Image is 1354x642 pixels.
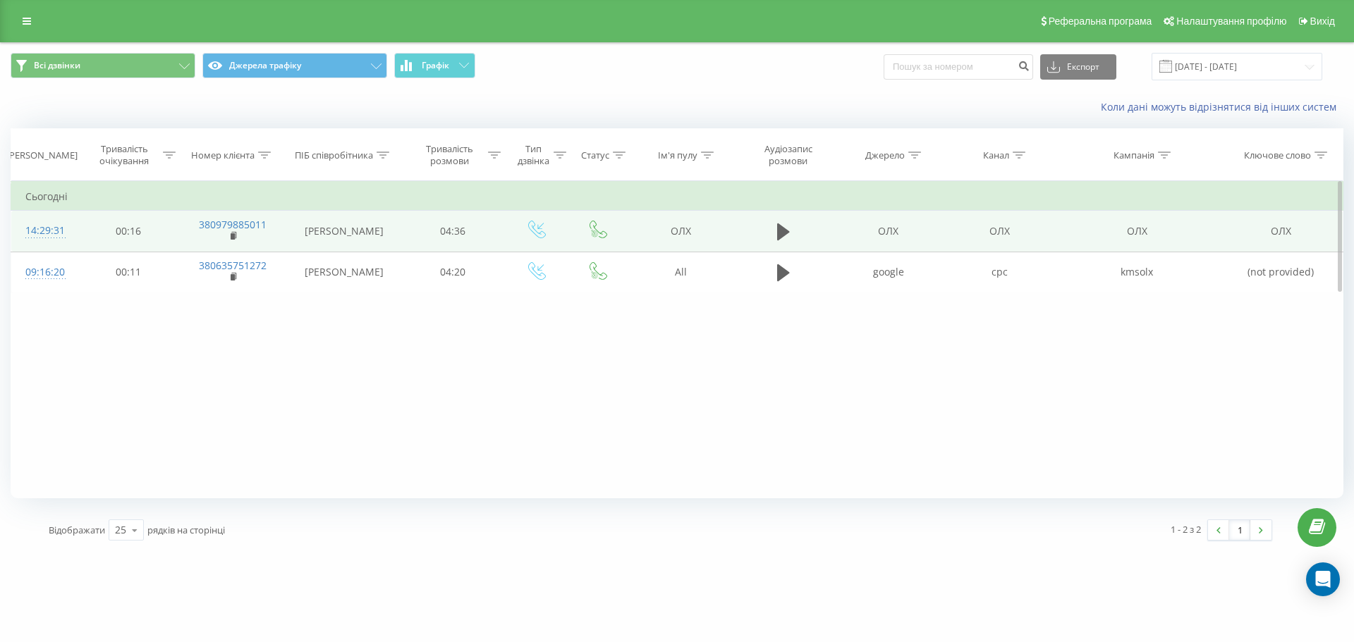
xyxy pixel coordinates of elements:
[884,54,1033,80] input: Пошук за номером
[90,143,160,167] div: Тривалість очікування
[1244,149,1311,161] div: Ключове слово
[202,53,387,78] button: Джерела трафіку
[833,252,944,292] td: google
[394,53,475,78] button: Графік
[628,252,735,292] td: All
[1101,100,1343,113] a: Коли дані можуть відрізнятися вiд інших систем
[414,143,484,167] div: Тривалість розмови
[401,211,504,252] td: 04:36
[983,149,1009,161] div: Канал
[944,211,1055,252] td: ОЛХ
[34,60,80,71] span: Всі дзвінки
[49,524,105,536] span: Відображати
[401,252,504,292] td: 04:20
[286,252,401,292] td: [PERSON_NAME]
[191,149,255,161] div: Номер клієнта
[147,524,225,536] span: рядків на сторінці
[833,211,944,252] td: ОЛХ
[581,149,609,161] div: Статус
[1310,16,1335,27] span: Вихід
[658,149,697,161] div: Ім'я пулу
[517,143,550,167] div: Тип дзвінка
[11,183,1343,211] td: Сьогодні
[628,211,735,252] td: ОЛХ
[1040,54,1116,80] button: Експорт
[1055,211,1219,252] td: ОЛХ
[1114,149,1154,161] div: Кампанія
[1306,562,1340,596] div: Open Intercom Messenger
[77,211,180,252] td: 00:16
[422,61,449,70] span: Графік
[6,149,78,161] div: [PERSON_NAME]
[1171,522,1201,536] div: 1 - 2 з 2
[1055,252,1219,292] td: kmsolx
[747,143,829,167] div: Аудіозапис розмови
[115,523,126,537] div: 25
[295,149,373,161] div: ПІБ співробітника
[199,259,267,272] a: 380635751272
[286,211,401,252] td: [PERSON_NAME]
[25,217,63,245] div: 14:29:31
[199,218,267,231] a: 380979885011
[1229,520,1250,540] a: 1
[865,149,905,161] div: Джерело
[1219,211,1343,252] td: ОЛХ
[944,252,1055,292] td: cpc
[1219,252,1343,292] td: (not provided)
[77,252,180,292] td: 00:11
[1176,16,1286,27] span: Налаштування профілю
[1049,16,1152,27] span: Реферальна програма
[11,53,195,78] button: Всі дзвінки
[25,259,63,286] div: 09:16:20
